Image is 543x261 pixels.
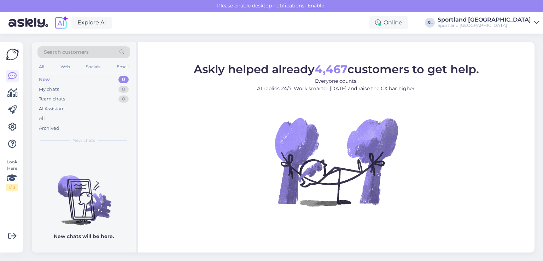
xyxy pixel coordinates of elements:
div: 1 / 3 [6,184,18,191]
div: All [37,62,46,71]
div: Online [369,16,408,29]
div: Socials [84,62,102,71]
div: New [39,76,50,83]
img: No Chat active [273,98,400,225]
div: Sportland [GEOGRAPHIC_DATA] [438,17,531,23]
div: Email [115,62,130,71]
a: Explore AI [71,17,112,29]
div: SL [425,18,435,28]
div: 0 [118,95,129,103]
span: Enable [305,2,326,9]
div: Team chats [39,95,65,103]
p: Everyone counts. AI replies 24/7. Work smarter [DATE] and raise the CX bar higher. [194,77,479,92]
div: 0 [118,86,129,93]
a: Sportland [GEOGRAPHIC_DATA]Sportland [GEOGRAPHIC_DATA] [438,17,539,28]
div: 0 [118,76,129,83]
span: Askly helped already customers to get help. [194,62,479,76]
div: My chats [39,86,59,93]
div: AI Assistant [39,105,65,112]
div: Sportland [GEOGRAPHIC_DATA] [438,23,531,28]
div: All [39,115,45,122]
div: Look Here [6,159,18,191]
div: Archived [39,125,59,132]
b: 4,467 [315,62,348,76]
img: No chats [32,163,136,226]
img: Askly Logo [6,48,19,61]
img: explore-ai [54,15,69,30]
div: Web [59,62,71,71]
span: Search customers [44,48,89,56]
span: New chats [72,137,95,144]
p: New chats will be here. [54,233,114,240]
